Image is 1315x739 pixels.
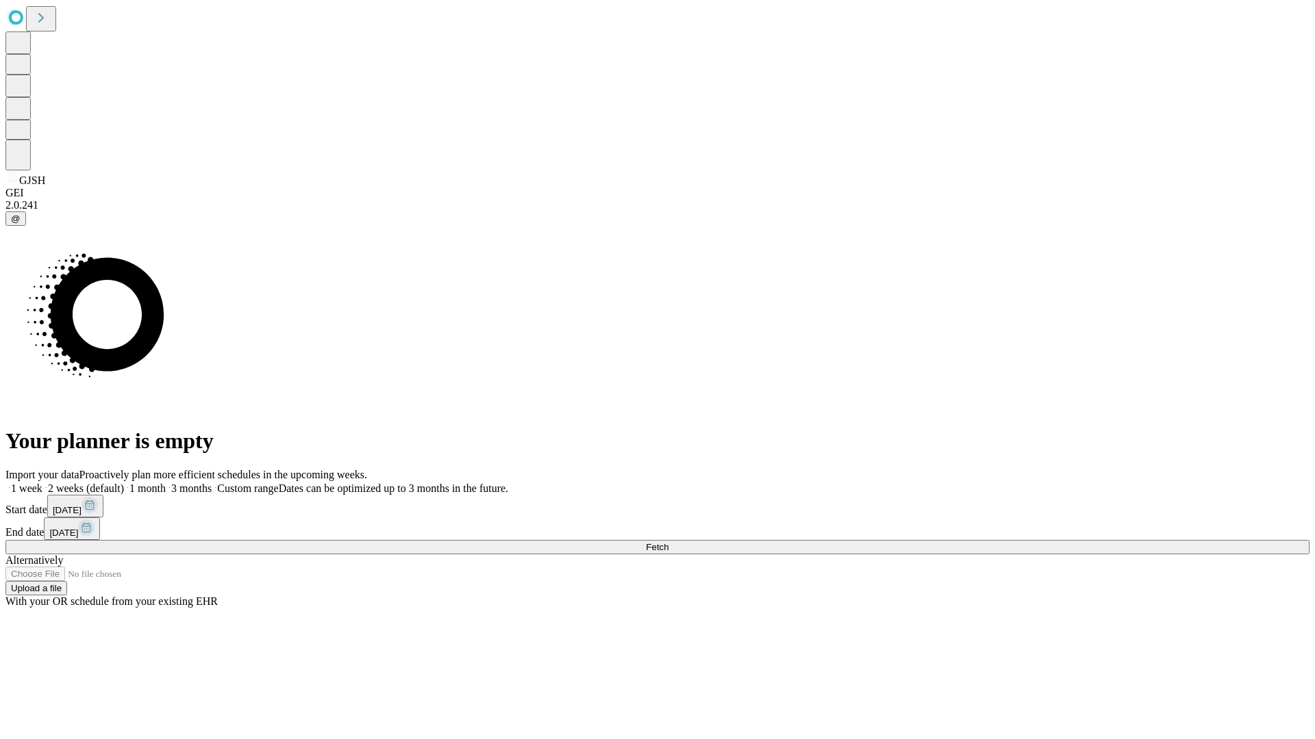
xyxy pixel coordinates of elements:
div: End date [5,517,1310,540]
span: GJSH [19,174,45,186]
span: 1 month [129,482,166,494]
span: 1 week [11,482,42,494]
button: [DATE] [44,517,100,540]
button: @ [5,211,26,226]
button: Upload a file [5,581,67,595]
span: Alternatively [5,554,63,566]
span: @ [11,213,21,224]
span: [DATE] [49,528,78,538]
div: 2.0.241 [5,199,1310,211]
span: Import your data [5,469,79,480]
div: GEI [5,187,1310,199]
button: Fetch [5,540,1310,554]
button: [DATE] [47,495,103,517]
span: 2 weeks (default) [48,482,124,494]
span: Proactively plan more efficient schedules in the upcoming weeks. [79,469,367,480]
div: Start date [5,495,1310,517]
span: 3 months [171,482,212,494]
span: Dates can be optimized up to 3 months in the future. [279,482,508,494]
span: [DATE] [53,505,82,515]
h1: Your planner is empty [5,428,1310,454]
span: Custom range [217,482,278,494]
span: Fetch [646,542,668,552]
span: With your OR schedule from your existing EHR [5,595,218,607]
